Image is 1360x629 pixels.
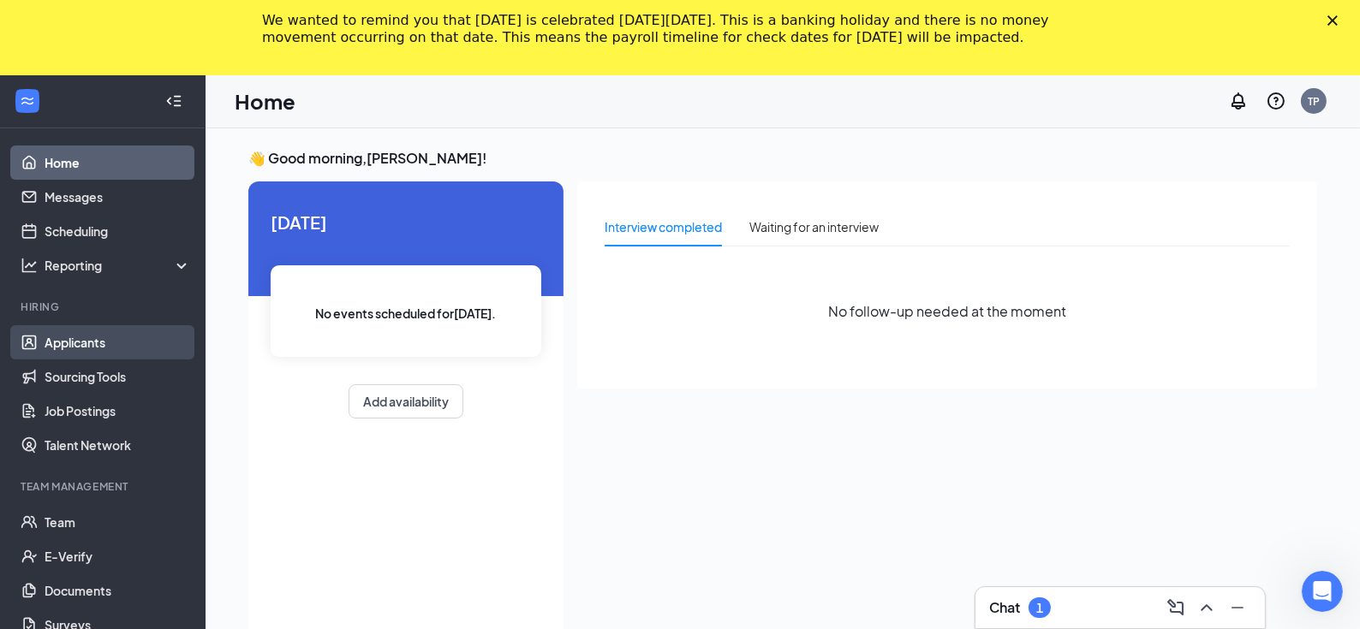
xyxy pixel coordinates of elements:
[1166,597,1186,618] svg: ComposeMessage
[271,209,541,235] span: [DATE]
[45,214,191,248] a: Scheduling
[1196,597,1217,618] svg: ChevronUp
[1036,601,1043,615] div: 1
[19,92,36,110] svg: WorkstreamLogo
[45,257,192,274] div: Reporting
[45,145,191,180] a: Home
[828,300,1066,322] span: No follow-up needed at the moment
[1327,15,1345,26] div: Close
[21,257,38,274] svg: Analysis
[235,86,295,116] h1: Home
[45,573,191,608] a: Documents
[1228,91,1249,111] svg: Notifications
[45,180,191,214] a: Messages
[45,505,191,539] a: Team
[21,300,188,314] div: Hiring
[45,394,191,428] a: Job Postings
[165,92,182,110] svg: Collapse
[349,384,463,418] button: Add availability
[45,428,191,462] a: Talent Network
[45,325,191,359] a: Applicants
[989,598,1020,617] h3: Chat
[1308,94,1320,109] div: TP
[1227,597,1248,618] svg: Minimize
[1193,594,1220,621] button: ChevronUp
[1224,594,1251,621] button: Minimize
[316,304,497,323] span: No events scheduled for [DATE] .
[1302,571,1343,612] iframe: Intercom live chat
[45,539,191,573] a: E-Verify
[1162,594,1190,621] button: ComposeMessage
[605,217,722,236] div: Interview completed
[749,217,879,236] div: Waiting for an interview
[1266,91,1286,111] svg: QuestionInfo
[262,12,1071,46] div: We wanted to remind you that [DATE] is celebrated [DATE][DATE]. This is a banking holiday and the...
[248,149,1317,168] h3: 👋 Good morning, [PERSON_NAME] !
[21,479,188,494] div: Team Management
[45,359,191,394] a: Sourcing Tools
